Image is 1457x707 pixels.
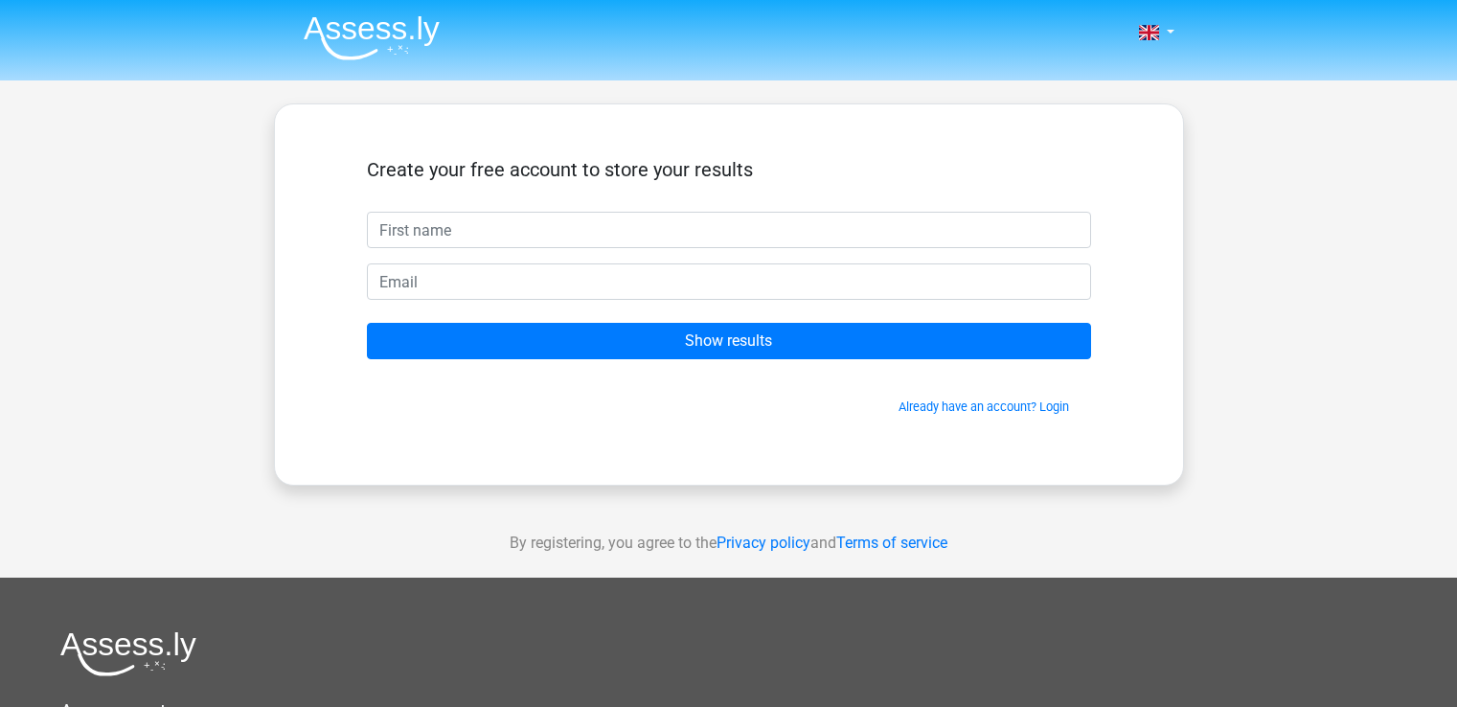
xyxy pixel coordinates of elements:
[367,212,1091,248] input: First name
[367,158,1091,181] h5: Create your free account to store your results
[304,15,440,60] img: Assessly
[899,399,1069,414] a: Already have an account? Login
[367,263,1091,300] input: Email
[836,534,947,552] a: Terms of service
[367,323,1091,359] input: Show results
[60,631,196,676] img: Assessly logo
[717,534,810,552] a: Privacy policy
